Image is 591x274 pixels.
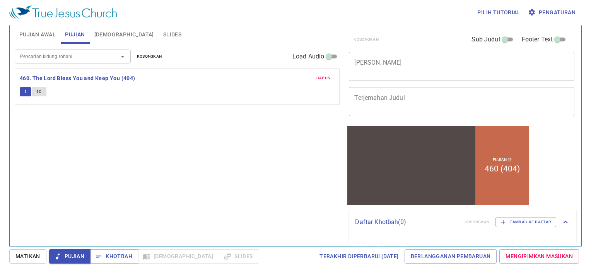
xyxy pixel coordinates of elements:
[9,249,46,264] button: Matikan
[500,219,551,226] span: Tambah ke Daftar
[316,249,401,264] a: Terakhir Diperbarui [DATE]
[9,5,117,19] img: True Jesus Church
[19,30,56,39] span: Pujian Awal
[526,5,579,20] button: Pengaturan
[49,249,91,264] button: Pujian
[24,88,27,95] span: 1
[117,51,128,62] button: Open
[20,87,31,96] button: 1
[522,35,553,44] span: Footer Text
[36,88,42,95] span: 1C
[530,8,576,17] span: Pengaturan
[65,30,85,39] span: Pujian
[132,52,167,61] button: Kosongkan
[137,53,162,60] span: Kosongkan
[355,242,428,249] i: Belum ada yang disimpan
[163,30,181,39] span: Slides
[20,74,135,83] b: 460. The Lord Bless You and Keep You (404)
[477,8,520,17] span: Pilih tutorial
[471,35,500,44] span: Sub Judul
[499,249,579,264] a: Mengirimkan Masukan
[405,249,497,264] a: Berlangganan Pembaruan
[96,252,132,261] span: Khotbah
[90,249,138,264] button: Khotbah
[20,74,137,83] button: 460. The Lord Bless You and Keep You (404)
[316,75,330,82] span: Hapus
[355,217,458,227] p: Daftar Khotbah ( 0 )
[474,5,523,20] button: Pilih tutorial
[312,74,335,83] button: Hapus
[94,30,154,39] span: [DEMOGRAPHIC_DATA]
[15,252,40,261] span: Matikan
[411,252,491,261] span: Berlangganan Pembaruan
[32,87,46,96] button: 1C
[506,252,573,261] span: Mengirimkan Masukan
[349,209,576,235] div: Daftar Khotbah(0)KosongkanTambah ke Daftar
[495,217,556,227] button: Tambah ke Daftar
[55,252,84,261] span: Pujian
[346,124,530,206] iframe: from-child
[292,52,325,61] span: Load Audio
[319,252,398,261] span: Terakhir Diperbarui [DATE]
